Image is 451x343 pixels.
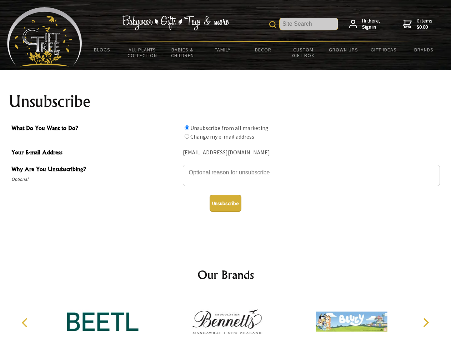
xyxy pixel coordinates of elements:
[364,42,404,57] a: Gift Ideas
[185,125,189,130] input: What Do You Want to Do?
[11,175,179,184] span: Optional
[417,18,432,30] span: 0 items
[323,42,364,57] a: Grown Ups
[14,266,437,283] h2: Our Brands
[362,24,380,30] strong: Sign in
[349,18,380,30] a: Hi there,Sign in
[210,195,241,212] button: Unsubscribe
[403,18,432,30] a: 0 items$0.00
[162,42,203,63] a: Babies & Children
[183,147,440,158] div: [EMAIL_ADDRESS][DOMAIN_NAME]
[18,315,34,330] button: Previous
[283,42,324,63] a: Custom Gift Box
[183,165,440,186] textarea: Why Are You Unsubscribing?
[362,18,380,30] span: Hi there,
[82,42,122,57] a: BLOGS
[404,42,444,57] a: Brands
[280,18,338,30] input: Site Search
[11,148,179,158] span: Your E-mail Address
[185,134,189,139] input: What Do You Want to Do?
[122,42,163,63] a: All Plants Collection
[11,124,179,134] span: What Do You Want to Do?
[11,165,179,175] span: Why Are You Unsubscribing?
[243,42,283,57] a: Decor
[7,7,82,66] img: Babyware - Gifts - Toys and more...
[269,21,276,28] img: product search
[417,24,432,30] strong: $0.00
[203,42,243,57] a: Family
[190,133,254,140] label: Change my e-mail address
[190,124,269,131] label: Unsubscribe from all marketing
[122,15,229,30] img: Babywear - Gifts - Toys & more
[9,93,443,110] h1: Unsubscribe
[418,315,434,330] button: Next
